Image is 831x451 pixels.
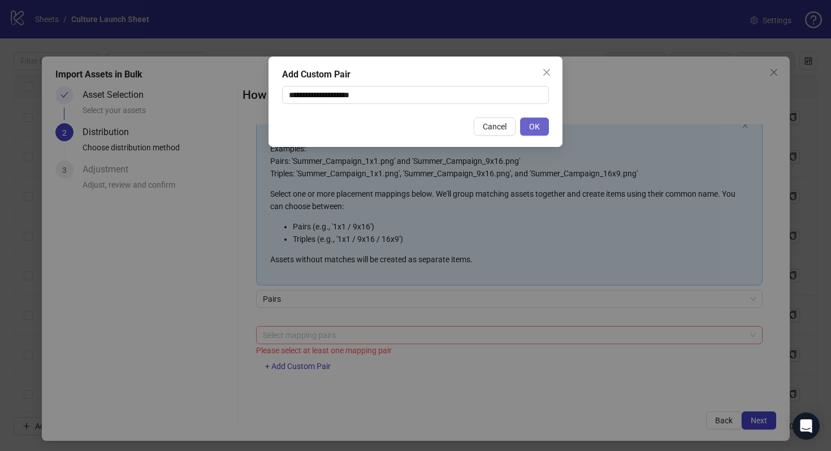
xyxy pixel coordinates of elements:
[474,118,516,136] button: Cancel
[538,63,556,81] button: Close
[520,118,549,136] button: OK
[793,413,820,440] div: Open Intercom Messenger
[542,68,551,77] span: close
[282,68,549,81] div: Add Custom Pair
[483,122,507,131] span: Cancel
[529,122,540,131] span: OK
